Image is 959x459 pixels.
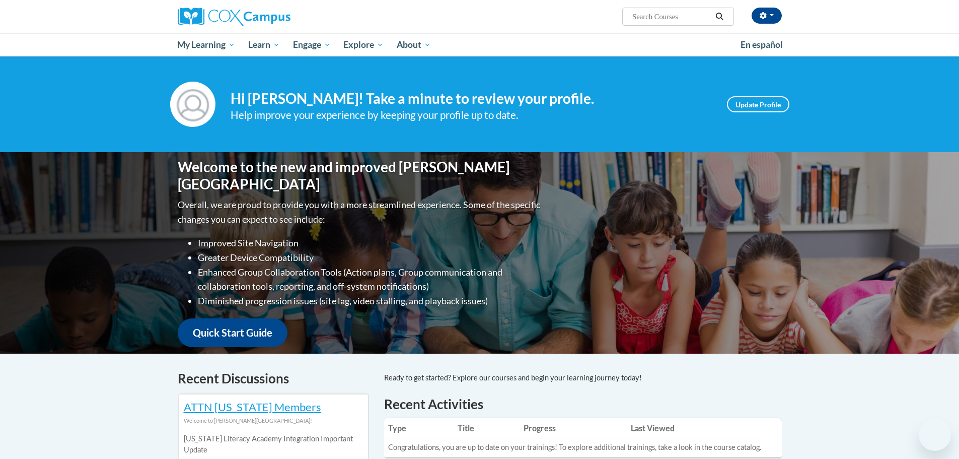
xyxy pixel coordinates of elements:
a: Quick Start Guide [178,318,287,347]
button: Search [712,11,727,23]
th: Last Viewed [627,418,765,438]
span: Learn [248,39,280,51]
img: Cox Campus [178,8,290,26]
span: En español [741,39,783,50]
h4: Recent Discussions [178,369,369,388]
th: Title [454,418,520,438]
a: Update Profile [727,96,789,112]
h1: Recent Activities [384,395,782,413]
div: Help improve your experience by keeping your profile up to date. [231,107,712,123]
h4: Hi [PERSON_NAME]! Take a minute to review your profile. [231,90,712,107]
span: My Learning [177,39,235,51]
li: Improved Site Navigation [198,236,543,250]
h1: Welcome to the new and improved [PERSON_NAME][GEOGRAPHIC_DATA] [178,159,543,192]
td: Congratulations, you are up to date on your trainings! To explore additional trainings, take a lo... [384,438,765,457]
img: Profile Image [170,82,215,127]
li: Greater Device Compatibility [198,250,543,265]
span: Engage [293,39,331,51]
a: My Learning [171,33,242,56]
a: Learn [242,33,286,56]
p: [US_STATE] Literacy Academy Integration Important Update [184,433,363,455]
button: Account Settings [752,8,782,24]
li: Diminished progression issues (site lag, video stalling, and playback issues) [198,294,543,308]
a: ATTN [US_STATE] Members [184,400,321,414]
span: Explore [343,39,384,51]
th: Progress [520,418,627,438]
a: Explore [337,33,390,56]
a: En español [734,34,789,55]
div: Welcome to [PERSON_NAME][GEOGRAPHIC_DATA]! [184,415,363,426]
a: Cox Campus [178,8,369,26]
a: About [390,33,437,56]
th: Type [384,418,454,438]
p: Overall, we are proud to provide you with a more streamlined experience. Some of the specific cha... [178,198,543,227]
input: Search Courses [631,11,712,23]
div: Main menu [163,33,797,56]
li: Enhanced Group Collaboration Tools (Action plans, Group communication and collaboration tools, re... [198,265,543,294]
span: About [397,39,431,51]
iframe: Button to launch messaging window [919,419,951,451]
a: Engage [286,33,337,56]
